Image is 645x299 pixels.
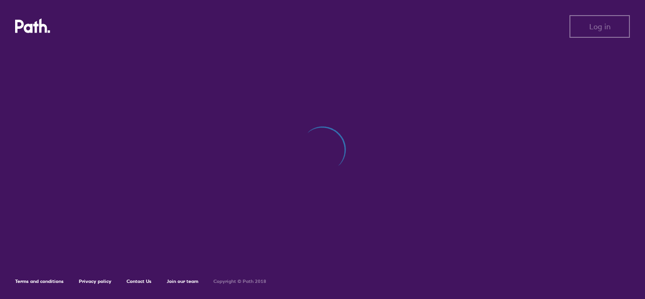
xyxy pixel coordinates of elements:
[213,279,266,284] h6: Copyright © Path 2018
[589,22,611,31] span: Log in
[569,15,630,38] button: Log in
[79,278,111,284] a: Privacy policy
[15,278,64,284] a: Terms and conditions
[167,278,198,284] a: Join our team
[127,278,152,284] a: Contact Us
